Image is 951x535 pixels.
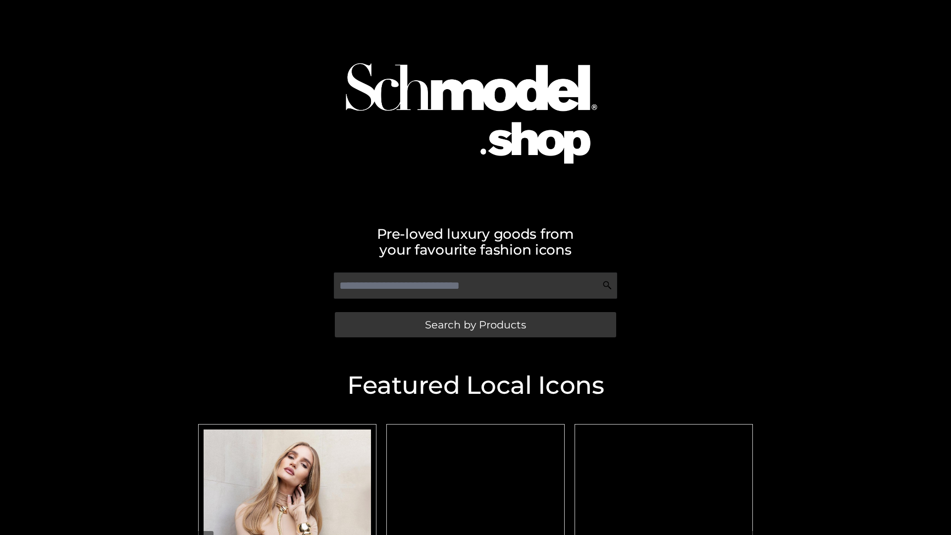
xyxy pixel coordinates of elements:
span: Search by Products [425,320,526,330]
img: Search Icon [602,280,612,290]
h2: Featured Local Icons​ [193,373,758,398]
h2: Pre-loved luxury goods from your favourite fashion icons [193,226,758,258]
a: Search by Products [335,312,616,337]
